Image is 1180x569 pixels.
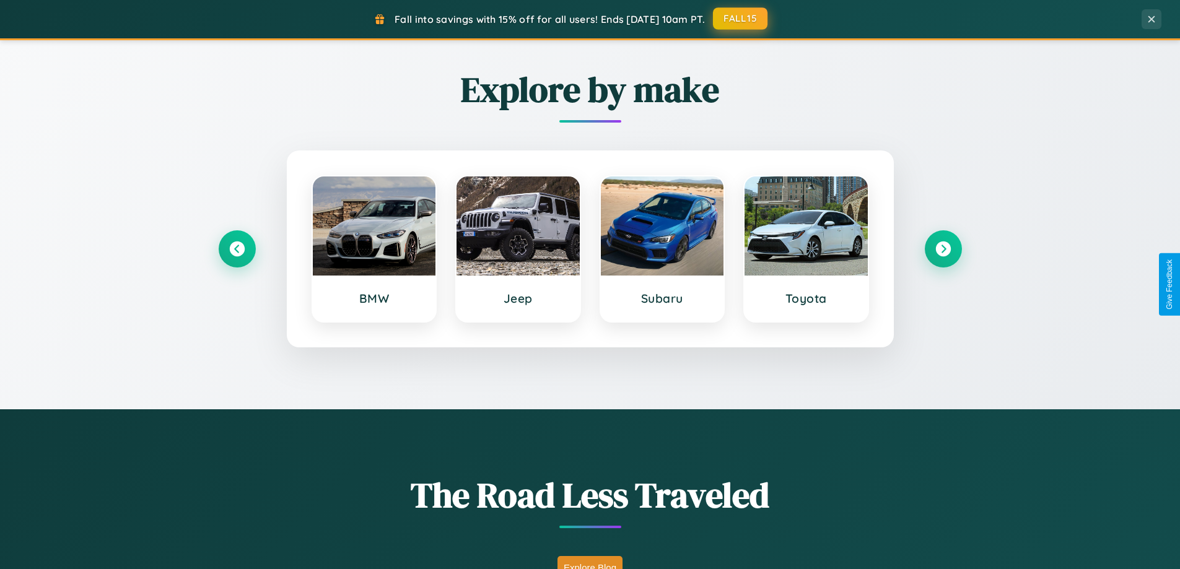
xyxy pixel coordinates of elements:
[469,291,567,306] h3: Jeep
[1165,259,1174,310] div: Give Feedback
[395,13,705,25] span: Fall into savings with 15% off for all users! Ends [DATE] 10am PT.
[219,66,962,113] h2: Explore by make
[713,7,767,30] button: FALL15
[757,291,855,306] h3: Toyota
[613,291,712,306] h3: Subaru
[219,471,962,519] h1: The Road Less Traveled
[325,291,424,306] h3: BMW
